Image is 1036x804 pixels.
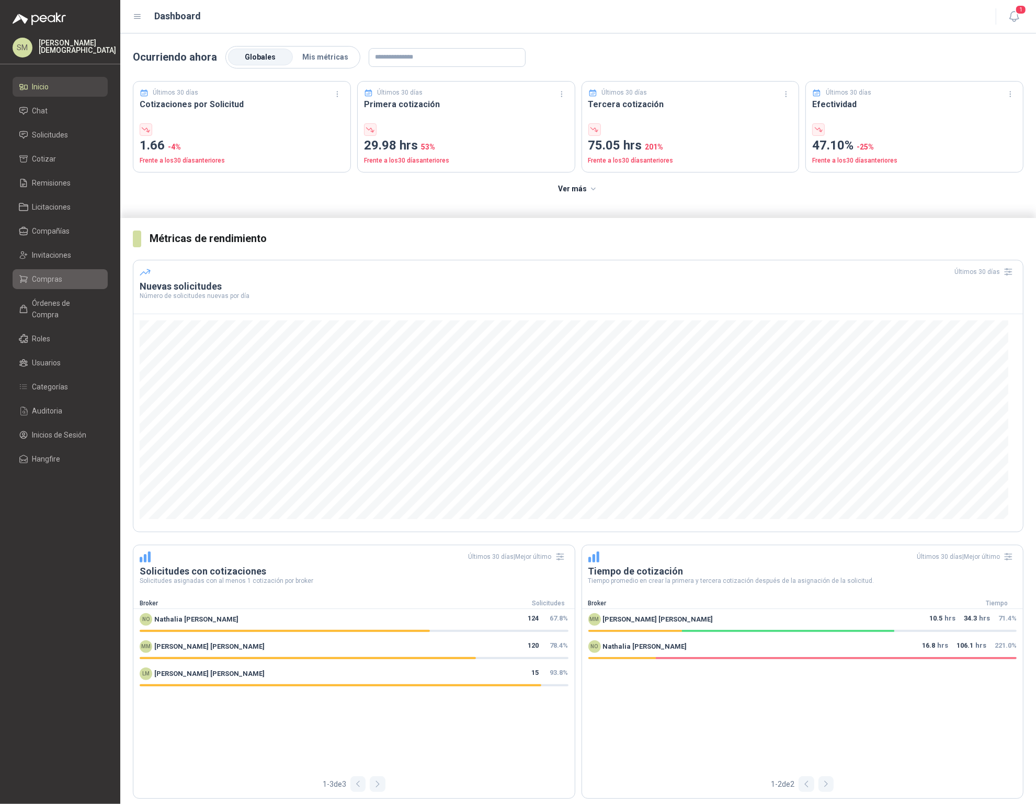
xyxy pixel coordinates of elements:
p: Frente a los 30 días anteriores [812,156,1017,166]
p: Tiempo promedio en crear la primera y tercera cotización después de la asignación de la solicitud. [588,578,1017,584]
span: Roles [32,333,51,344]
span: Nathalia [PERSON_NAME] [154,614,238,625]
span: 124 [528,613,539,626]
span: 1 - 3 de 3 [323,778,346,790]
a: Órdenes de Compra [13,293,108,325]
span: 201 % [645,143,664,151]
p: hrs [922,640,948,653]
div: Últimos 30 días | Mejor último [917,548,1017,565]
span: 78.4 % [550,641,568,649]
h3: Métricas de rendimiento [150,231,1023,247]
span: Usuarios [32,357,61,369]
a: Compañías [13,221,108,241]
span: Inicios de Sesión [32,429,87,441]
span: [PERSON_NAME] [PERSON_NAME] [603,614,713,625]
span: [PERSON_NAME] [PERSON_NAME] [154,641,265,652]
h3: Cotizaciones por Solicitud [140,98,344,111]
a: Inicio [13,77,108,97]
span: Invitaciones [32,249,72,261]
p: 47.10% [812,136,1017,156]
span: 15 [532,668,539,680]
div: MM [588,613,601,626]
p: 75.05 hrs [588,136,793,156]
div: Broker [133,599,522,608]
span: 71.4 % [998,614,1017,622]
p: hrs [964,613,990,626]
p: Frente a los 30 días anteriores [588,156,793,166]
span: Chat [32,105,48,117]
p: Solicitudes asignadas con al menos 1 cotización por broker [140,578,568,584]
span: Categorías [32,381,69,393]
div: Tiempo [971,599,1023,608]
span: 120 [528,640,539,653]
a: Solicitudes [13,125,108,145]
p: Últimos 30 días [377,88,423,98]
span: Nathalia [PERSON_NAME] [603,641,687,652]
span: -4 % [168,143,181,151]
h3: Tercera cotización [588,98,793,111]
span: Inicio [32,81,49,93]
p: Últimos 30 días [153,88,199,98]
span: 221.0 % [995,641,1017,649]
span: Mis métricas [302,53,348,61]
p: Frente a los 30 días anteriores [364,156,568,166]
h3: Efectividad [812,98,1017,111]
p: Frente a los 30 días anteriores [140,156,344,166]
span: 1 - 2 de 2 [771,778,794,790]
span: 10.5 [929,613,942,626]
h3: Tiempo de cotización [588,565,1017,578]
a: Compras [13,269,108,289]
div: MM [140,640,152,653]
img: Logo peakr [13,13,66,25]
a: Inicios de Sesión [13,425,108,445]
p: hrs [929,613,955,626]
span: 34.3 [964,613,977,626]
button: 1 [1005,7,1023,26]
p: hrs [957,640,986,653]
span: 1 [1015,5,1027,15]
div: SM [13,38,32,58]
p: Ocurriendo ahora [133,49,217,65]
span: -25 % [857,143,874,151]
p: 29.98 hrs [364,136,568,156]
span: Compras [32,273,63,285]
span: 93.8 % [550,669,568,676]
span: Globales [245,53,276,61]
span: 16.8 [922,640,935,653]
span: [PERSON_NAME] [PERSON_NAME] [154,669,265,679]
span: 53 % [421,143,435,151]
span: Hangfire [32,453,61,465]
p: 1.66 [140,136,344,156]
h3: Primera cotización [364,98,568,111]
span: Auditoria [32,405,63,417]
span: Solicitudes [32,129,69,141]
a: Categorías [13,377,108,397]
div: LM [140,668,152,680]
span: 106.1 [957,640,973,653]
a: Licitaciones [13,197,108,217]
p: [PERSON_NAME] [DEMOGRAPHIC_DATA] [39,39,116,54]
a: Auditoria [13,401,108,421]
a: Roles [13,329,108,349]
a: Cotizar [13,149,108,169]
div: Solicitudes [522,599,575,608]
span: Licitaciones [32,201,71,213]
a: Remisiones [13,173,108,193]
button: Ver más [552,179,604,200]
span: 67.8 % [550,614,568,622]
span: Remisiones [32,177,71,189]
a: Hangfire [13,449,108,469]
div: NO [588,640,601,653]
div: NO [140,613,152,626]
div: Últimos 30 días | Mejor último [469,548,568,565]
div: Broker [582,599,971,608]
div: Últimos 30 días [954,263,1017,280]
span: Cotizar [32,153,56,165]
a: Usuarios [13,353,108,373]
span: Compañías [32,225,70,237]
p: Número de solicitudes nuevas por día [140,293,1017,299]
h3: Nuevas solicitudes [140,280,1017,293]
h1: Dashboard [155,9,201,24]
p: Últimos 30 días [601,88,647,98]
span: Órdenes de Compra [32,297,98,320]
